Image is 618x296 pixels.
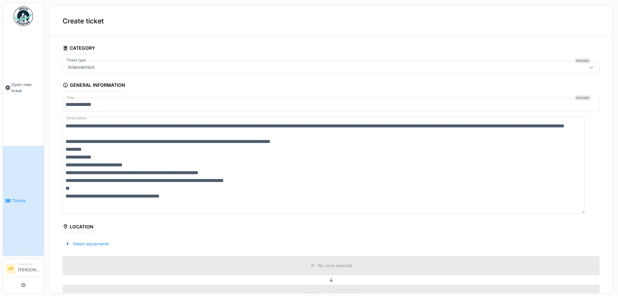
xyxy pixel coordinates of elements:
[63,80,125,91] div: General information
[3,30,44,146] a: Open new ticket
[18,262,41,266] div: Requester
[6,264,15,274] li: JM
[575,58,590,63] div: Required
[63,239,112,248] div: Select equipments
[18,262,41,276] li: [PERSON_NAME]
[14,6,33,26] img: Badge_color-CXgf-gQk.svg
[66,64,97,71] div: Intervention
[6,262,41,277] a: JM Requester[PERSON_NAME]
[575,95,590,100] div: Required
[318,263,352,269] div: No zone selected
[50,6,612,37] div: Create ticket
[11,82,41,94] span: Open new ticket
[65,58,87,63] label: Ticket type
[12,198,41,204] span: Tickets
[63,43,95,54] div: Category
[3,146,44,256] a: Tickets
[63,222,93,233] div: Location
[65,95,76,101] label: Title
[65,114,88,122] label: Description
